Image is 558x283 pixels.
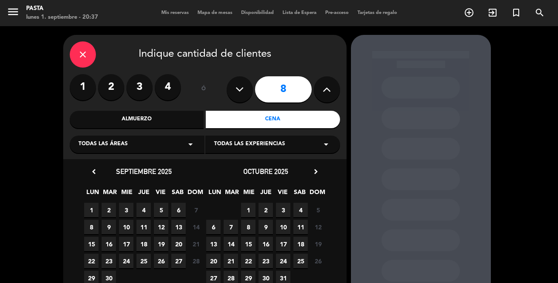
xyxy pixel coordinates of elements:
[136,254,151,268] span: 25
[84,220,99,234] span: 8
[119,237,133,251] span: 17
[293,203,308,217] span: 4
[70,41,340,68] div: Indique cantidad de clientes
[242,187,256,201] span: MIE
[84,203,99,217] span: 1
[89,167,99,176] i: chevron_left
[187,187,202,201] span: DOM
[136,203,151,217] span: 4
[102,254,116,268] span: 23
[241,254,255,268] span: 22
[311,203,325,217] span: 5
[171,203,186,217] span: 6
[119,203,133,217] span: 3
[70,111,204,128] div: Almuerzo
[259,220,273,234] span: 9
[7,5,20,21] button: menu
[7,5,20,18] i: menu
[353,10,401,15] span: Tarjetas de regalo
[189,220,203,234] span: 14
[487,7,498,18] i: exit_to_app
[136,187,151,201] span: JUE
[224,237,238,251] span: 14
[102,203,116,217] span: 2
[157,10,193,15] span: Mis reservas
[224,254,238,268] span: 21
[189,203,203,217] span: 7
[276,254,290,268] span: 24
[154,203,168,217] span: 5
[136,220,151,234] span: 11
[511,7,521,18] i: turned_in_not
[278,10,321,15] span: Lista de Espera
[206,254,221,268] span: 20
[259,237,273,251] span: 16
[206,111,340,128] div: Cena
[276,220,290,234] span: 10
[26,13,98,22] div: lunes 1. septiembre - 20:37
[119,254,133,268] span: 24
[98,74,124,100] label: 2
[311,167,320,176] i: chevron_right
[84,237,99,251] span: 15
[225,187,239,201] span: MAR
[241,220,255,234] span: 8
[190,74,218,105] div: ó
[293,237,308,251] span: 18
[310,187,324,201] span: DOM
[171,220,186,234] span: 13
[154,220,168,234] span: 12
[171,254,186,268] span: 27
[464,7,474,18] i: add_circle_outline
[119,187,134,201] span: MIE
[241,203,255,217] span: 1
[102,220,116,234] span: 9
[534,7,545,18] i: search
[70,74,96,100] label: 1
[78,140,128,149] span: Todas las áreas
[102,187,117,201] span: MAR
[276,237,290,251] span: 17
[224,220,238,234] span: 7
[153,187,168,201] span: VIE
[243,167,288,176] span: octubre 2025
[189,237,203,251] span: 21
[154,237,168,251] span: 19
[293,187,307,201] span: SAB
[154,254,168,268] span: 26
[155,74,181,100] label: 4
[293,254,308,268] span: 25
[276,203,290,217] span: 3
[259,203,273,217] span: 2
[170,187,185,201] span: SAB
[84,254,99,268] span: 22
[259,254,273,268] span: 23
[241,237,255,251] span: 15
[208,187,222,201] span: LUN
[311,254,325,268] span: 26
[276,187,290,201] span: VIE
[171,237,186,251] span: 20
[119,220,133,234] span: 10
[102,237,116,251] span: 16
[214,140,285,149] span: Todas las experiencias
[78,49,88,60] i: close
[116,167,172,176] span: septiembre 2025
[206,237,221,251] span: 13
[259,187,273,201] span: JUE
[321,139,331,150] i: arrow_drop_down
[311,237,325,251] span: 19
[237,10,278,15] span: Disponibilidad
[189,254,203,268] span: 28
[26,4,98,13] div: Pasta
[185,139,196,150] i: arrow_drop_down
[206,220,221,234] span: 6
[311,220,325,234] span: 12
[136,237,151,251] span: 18
[321,10,353,15] span: Pre-acceso
[193,10,237,15] span: Mapa de mesas
[293,220,308,234] span: 11
[85,187,100,201] span: LUN
[126,74,153,100] label: 3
